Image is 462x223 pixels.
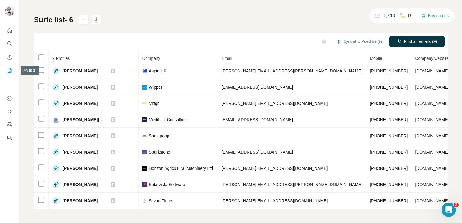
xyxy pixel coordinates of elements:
button: Sync all to Pipedrive (9) [332,37,386,46]
img: Avatar [52,116,60,123]
button: Search [5,38,14,49]
span: Mobile [370,56,382,61]
img: company-logo [142,117,147,122]
button: Dashboard [5,119,14,130]
img: Avatar [52,67,60,75]
span: [PERSON_NAME][EMAIL_ADDRESS][PERSON_NAME][DOMAIN_NAME] [222,182,362,187]
span: [DOMAIN_NAME] [415,117,449,122]
span: 9 Profiles [52,56,70,61]
img: company-logo [142,85,147,90]
span: [EMAIL_ADDRESS][DOMAIN_NAME] [222,117,293,122]
span: 2 [454,203,459,207]
span: Silvan Floors [149,198,173,204]
img: Avatar [52,181,60,188]
span: [PERSON_NAME][EMAIL_ADDRESS][DOMAIN_NAME] [222,101,328,106]
span: Mrfgr [149,100,159,106]
span: MediLink Consulting [149,117,187,123]
iframe: Intercom live chat [442,203,456,217]
span: [PHONE_NUMBER] [370,85,408,90]
span: [DOMAIN_NAME] [415,133,449,138]
span: Email [222,56,232,61]
span: Solarvista Software [149,182,185,188]
p: 0 [408,12,411,19]
img: Avatar [52,132,60,139]
span: [PHONE_NUMBER] [370,101,408,106]
span: [PERSON_NAME] [63,182,98,188]
img: Avatar [5,6,14,16]
span: [PERSON_NAME][EMAIL_ADDRESS][DOMAIN_NAME] [222,198,328,203]
span: [PHONE_NUMBER] [370,69,408,73]
img: Avatar [52,165,60,172]
img: company-logo [142,150,147,154]
button: Use Surfe on LinkedIn [5,93,14,104]
span: [DOMAIN_NAME] [415,198,449,203]
p: 1,748 [383,12,395,19]
span: [PERSON_NAME] [63,198,98,204]
button: actions [79,15,88,25]
span: [DOMAIN_NAME] [415,69,449,73]
span: [PHONE_NUMBER] [370,182,408,187]
span: [DOMAIN_NAME] [415,85,449,90]
button: Buy credits [421,11,449,20]
span: [PERSON_NAME] [63,149,98,155]
span: [PERSON_NAME] [63,133,98,139]
span: [PERSON_NAME] [63,84,98,90]
img: Avatar [52,148,60,156]
img: Avatar [52,197,60,204]
img: Avatar [52,84,60,91]
span: Snaxgroup [149,133,169,139]
h1: Surfe list- 6 [34,15,73,25]
span: Wippet [149,84,162,90]
img: company-logo [142,166,147,171]
span: Find all emails (9) [404,38,437,44]
span: [PERSON_NAME][EMAIL_ADDRESS][PERSON_NAME][DOMAIN_NAME] [222,69,362,73]
span: [PERSON_NAME] [63,68,98,74]
span: [EMAIL_ADDRESS][DOMAIN_NAME] [222,85,293,90]
button: Quick start [5,25,14,36]
span: [PERSON_NAME] [63,165,98,171]
span: [PHONE_NUMBER] [370,117,408,122]
span: [DOMAIN_NAME] [415,150,449,154]
span: Company [142,56,160,61]
img: Avatar [52,100,60,107]
span: Aspin UK [149,68,166,74]
span: [PERSON_NAME][DATE] [63,117,105,123]
button: Enrich CSV [5,52,14,63]
img: company-logo [142,101,147,106]
span: [PHONE_NUMBER] [370,150,408,154]
span: [DOMAIN_NAME] [415,166,449,171]
button: My lists [5,65,14,76]
span: Company website [415,56,448,61]
span: Sparkstone [149,149,170,155]
img: company-logo [142,69,147,73]
span: Horizon Agricultural Machinery Ltd [149,165,213,171]
span: [EMAIL_ADDRESS][DOMAIN_NAME] [222,150,293,154]
span: [PHONE_NUMBER] [370,133,408,138]
span: [PERSON_NAME] [63,100,98,106]
span: [DOMAIN_NAME] [415,182,449,187]
span: [PHONE_NUMBER] [370,198,408,203]
span: [PHONE_NUMBER] [370,166,408,171]
button: Use Surfe API [5,106,14,117]
img: company-logo [142,133,147,138]
img: company-logo [142,198,147,203]
button: Feedback [5,133,14,143]
button: Find all emails (9) [389,36,445,47]
span: [PERSON_NAME][EMAIL_ADDRESS][DOMAIN_NAME] [222,166,328,171]
img: company-logo [142,182,147,187]
span: [DOMAIN_NAME] [415,101,449,106]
